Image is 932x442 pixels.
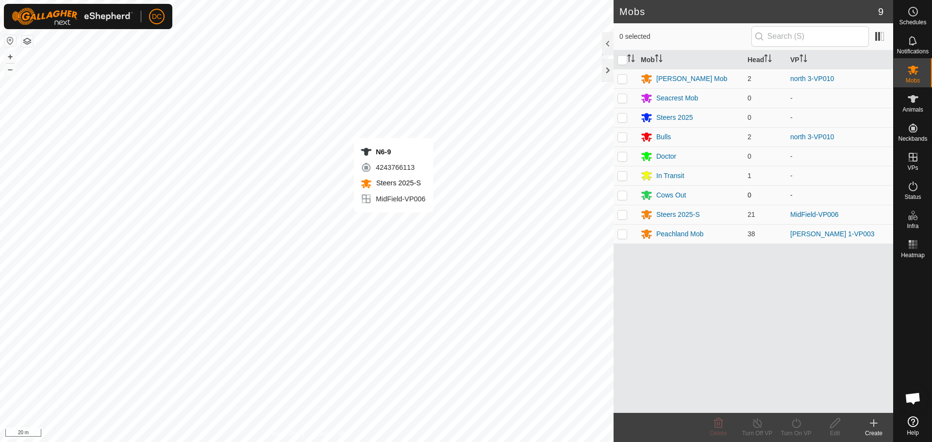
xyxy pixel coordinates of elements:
th: Mob [637,50,744,69]
div: Turn On VP [777,429,815,438]
span: 2 [748,75,751,82]
p-sorticon: Activate to sort [799,56,807,64]
span: Infra [907,223,918,229]
input: Search (S) [751,26,869,47]
button: + [4,51,16,63]
span: Neckbands [898,136,927,142]
div: Edit [815,429,854,438]
img: Gallagher Logo [12,8,133,25]
a: Privacy Policy [268,429,305,438]
span: 1 [748,172,751,180]
span: DC [152,12,162,22]
div: Create [854,429,893,438]
button: Map Layers [21,35,33,47]
td: - [786,108,893,127]
button: Reset Map [4,35,16,47]
span: 0 [748,191,751,199]
span: 21 [748,211,755,218]
span: Notifications [897,49,929,54]
p-sorticon: Activate to sort [655,56,663,64]
span: Schedules [899,19,926,25]
td: - [786,166,893,185]
a: Help [894,412,932,440]
div: MidField-VP006 [360,193,425,205]
span: 2 [748,133,751,141]
div: 4243766113 [360,162,425,173]
p-sorticon: Activate to sort [627,56,635,64]
div: [PERSON_NAME] Mob [656,74,727,84]
div: Steers 2025-S [656,210,700,220]
a: Open chat [899,384,928,413]
span: Heatmap [901,252,925,258]
td: - [786,88,893,108]
a: north 3-VP010 [790,133,834,141]
span: VPs [907,165,918,171]
div: In Transit [656,171,684,181]
div: N6-9 [360,146,425,158]
span: Animals [902,107,923,113]
span: 0 selected [619,32,751,42]
span: Steers 2025-S [374,179,421,187]
span: 38 [748,230,755,238]
span: Help [907,430,919,436]
span: 0 [748,114,751,121]
a: Contact Us [316,429,345,438]
span: 9 [878,4,883,19]
span: Mobs [906,78,920,83]
div: Bulls [656,132,671,142]
div: Doctor [656,151,676,162]
td: - [786,185,893,205]
span: Status [904,194,921,200]
button: – [4,64,16,75]
div: Turn Off VP [738,429,777,438]
div: Peachland Mob [656,229,703,239]
h2: Mobs [619,6,878,17]
th: VP [786,50,893,69]
span: 0 [748,94,751,102]
a: north 3-VP010 [790,75,834,82]
span: Delete [710,430,727,437]
th: Head [744,50,786,69]
td: - [786,147,893,166]
div: Steers 2025 [656,113,693,123]
a: [PERSON_NAME] 1-VP003 [790,230,875,238]
div: Cows Out [656,190,686,200]
p-sorticon: Activate to sort [764,56,772,64]
span: 0 [748,152,751,160]
div: Seacrest Mob [656,93,698,103]
a: MidField-VP006 [790,211,839,218]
